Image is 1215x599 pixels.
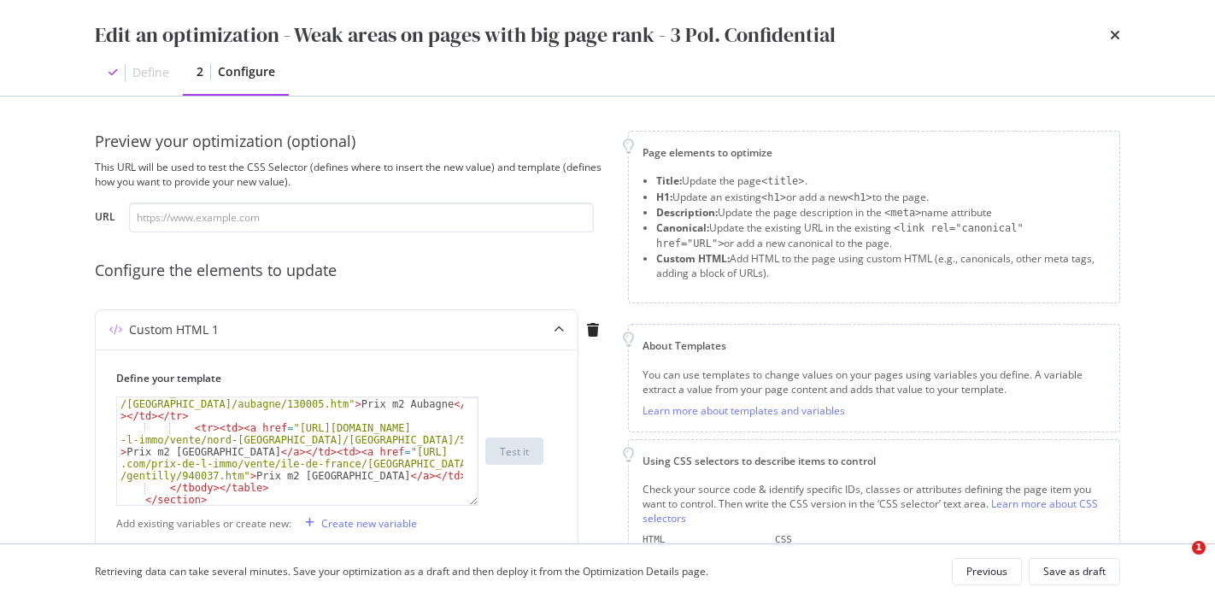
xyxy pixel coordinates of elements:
[1029,558,1120,585] button: Save as draft
[761,175,805,187] span: <title>
[1157,541,1198,582] iframe: Intercom live chat
[95,131,607,153] div: Preview your optimization (optional)
[775,533,1106,547] div: CSS
[95,160,607,189] div: This URL will be used to test the CSS Selector (defines where to insert the new value) and templa...
[321,516,417,531] div: Create new variable
[656,251,1106,280] li: Add HTML to the page using custom HTML (e.g., canonicals, other meta tags, adding a block of URLs).
[656,205,1106,220] li: Update the page description in the name attribute
[1043,564,1106,578] div: Save as draft
[218,63,275,80] div: Configure
[95,260,607,282] div: Configure the elements to update
[197,63,203,80] div: 2
[643,533,761,547] div: HTML
[656,220,709,235] strong: Canonical:
[132,64,169,81] div: Define
[656,173,682,188] strong: Title:
[643,403,845,418] a: Learn more about templates and variables
[643,454,1106,468] div: Using CSS selectors to describe items to control
[848,191,872,203] span: <h1>
[656,222,1024,250] span: <link rel="canonical" href="URL">
[656,251,730,266] strong: Custom HTML:
[643,482,1106,526] div: Check your source code & identify specific IDs, classes or attributes defining the page item you ...
[485,438,543,465] button: Test it
[116,371,543,385] label: Define your template
[1192,541,1206,555] span: 1
[129,203,594,232] input: https://www.example.com
[643,496,1098,526] a: Learn more about CSS selectors
[95,564,708,578] div: Retrieving data can take several minutes. Save your optimization as a draft and then deploy it fr...
[656,173,1106,189] li: Update the page .
[643,338,1106,353] div: About Templates
[298,509,417,537] button: Create new variable
[656,205,718,220] strong: Description:
[656,190,1106,205] li: Update an existing or add a new to the page.
[95,209,115,228] label: URL
[643,145,1106,160] div: Page elements to optimize
[656,190,672,204] strong: H1:
[656,220,1106,251] li: Update the existing URL in the existing or add a new canonical to the page.
[966,564,1007,578] div: Previous
[500,444,529,459] div: Test it
[95,21,836,50] div: Edit an optimization - Weak areas on pages with big page rank - 3 Pol. Confidential
[952,558,1022,585] button: Previous
[761,191,786,203] span: <h1>
[643,367,1106,396] div: You can use templates to change values on your pages using variables you define. A variable extra...
[116,516,291,531] div: Add existing variables or create new:
[129,321,219,338] div: Custom HTML 1
[1110,21,1120,50] div: times
[884,207,921,219] span: <meta>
